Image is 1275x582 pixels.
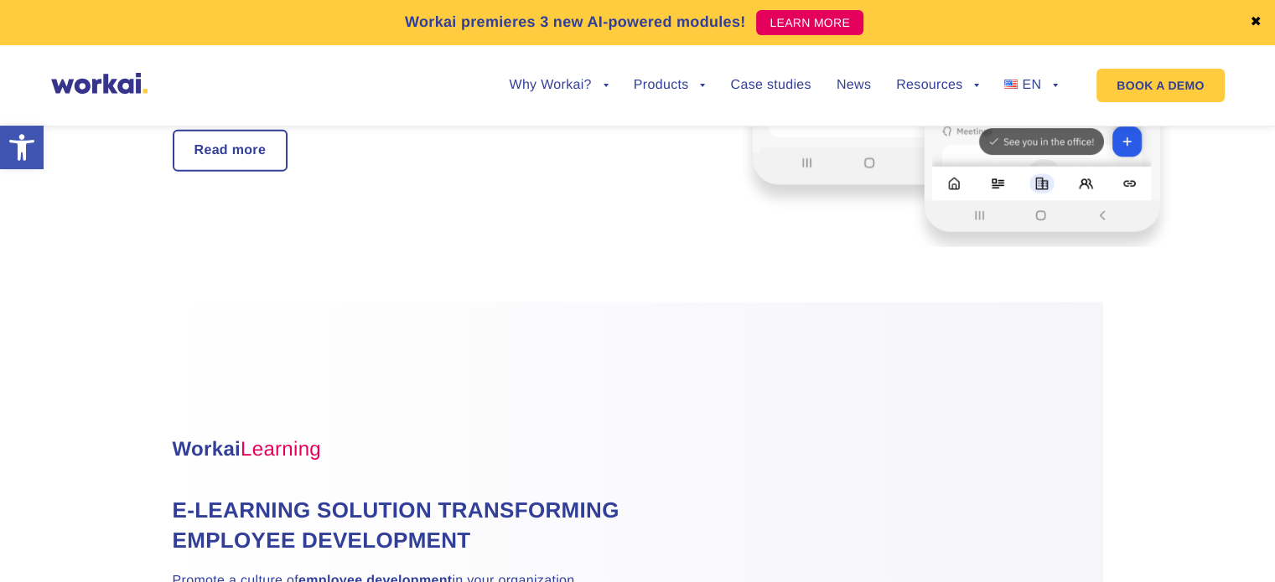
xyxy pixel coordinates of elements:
[173,435,676,465] h3: Workai
[405,11,746,33] p: Workai premieres 3 new AI-powered modules!
[837,79,871,92] a: News
[1022,78,1041,92] span: EN
[634,79,706,92] a: Products
[509,79,608,92] a: Why Workai?
[1096,69,1224,102] a: BOOK A DEMO
[8,438,461,574] iframe: Popup CTA
[174,131,287,170] a: Read more
[756,10,863,35] a: LEARN MORE
[1250,16,1262,29] a: ✖
[896,79,979,92] a: Resources
[730,79,811,92] a: Case studies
